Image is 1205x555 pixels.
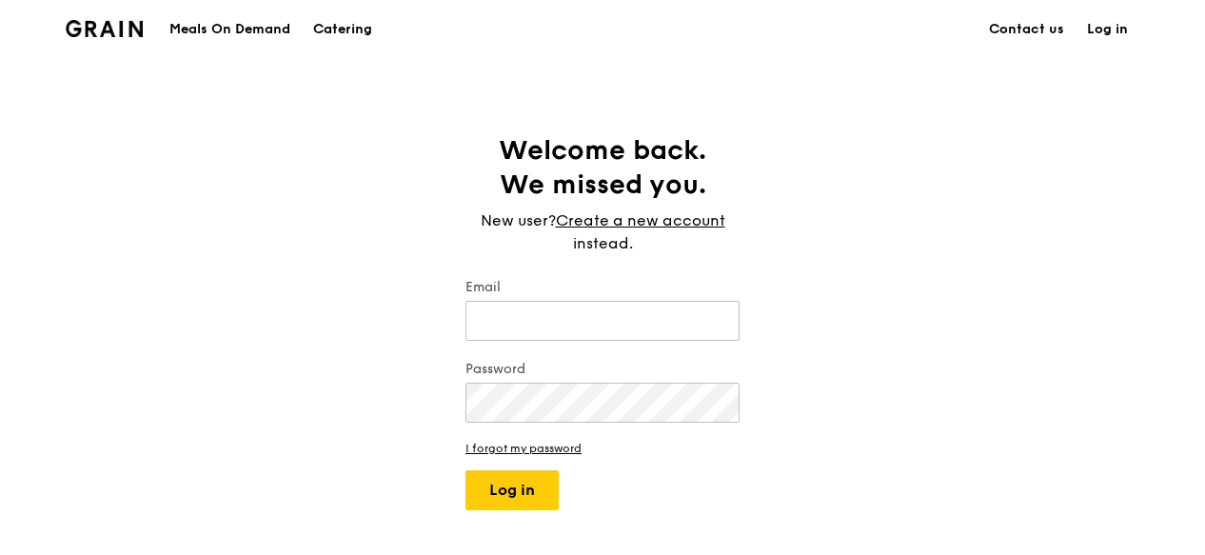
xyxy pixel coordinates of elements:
[465,442,740,455] a: I forgot my password
[313,1,372,58] div: Catering
[169,1,290,58] div: Meals On Demand
[66,20,143,37] img: Grain
[978,1,1076,58] a: Contact us
[1076,1,1139,58] a: Log in
[573,234,633,252] span: instead.
[302,1,384,58] a: Catering
[465,278,740,297] label: Email
[481,211,556,229] span: New user?
[465,360,740,379] label: Password
[556,209,725,232] a: Create a new account
[465,470,559,510] button: Log in
[465,133,740,202] h1: Welcome back. We missed you.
